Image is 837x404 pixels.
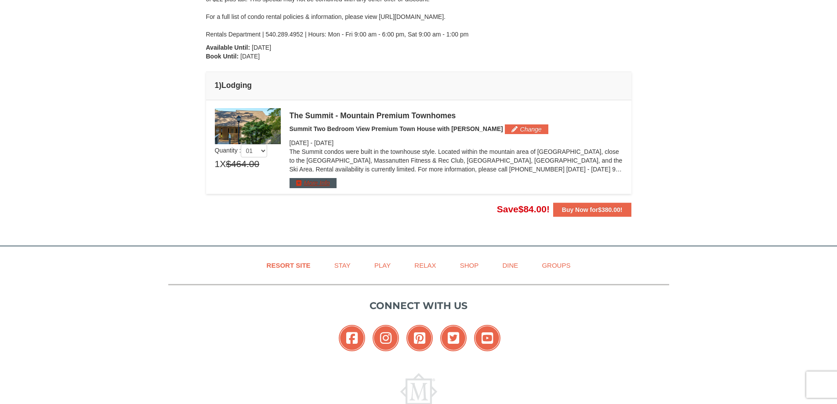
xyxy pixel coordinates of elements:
[497,204,550,214] span: Save !
[310,139,312,146] span: -
[323,255,362,275] a: Stay
[290,111,623,120] div: The Summit - Mountain Premium Townhomes
[240,53,260,60] span: [DATE]
[215,147,268,154] span: Quantity :
[206,53,239,60] strong: Book Until:
[314,139,333,146] span: [DATE]
[206,44,250,51] strong: Available Until:
[252,44,271,51] span: [DATE]
[219,81,221,90] span: )
[290,147,623,174] p: The Summit condos were built in the townhouse style. Located within the mountain area of [GEOGRAP...
[215,81,623,90] h4: 1 Lodging
[226,157,259,171] span: $464.00
[553,203,631,217] button: Buy Now for$380.00!
[220,157,226,171] span: X
[505,124,548,134] button: Change
[363,255,402,275] a: Play
[290,139,309,146] span: [DATE]
[491,255,529,275] a: Dine
[168,298,669,313] p: Connect with us
[403,255,447,275] a: Relax
[215,108,281,144] img: 19219034-1-0eee7e00.jpg
[215,157,220,171] span: 1
[598,206,620,213] span: $380.00
[290,125,503,132] span: Summit Two Bedroom View Premium Town House with [PERSON_NAME]
[256,255,322,275] a: Resort Site
[449,255,490,275] a: Shop
[562,206,623,213] strong: Buy Now for !
[518,204,547,214] span: $84.00
[290,178,337,188] button: More Info
[531,255,581,275] a: Groups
